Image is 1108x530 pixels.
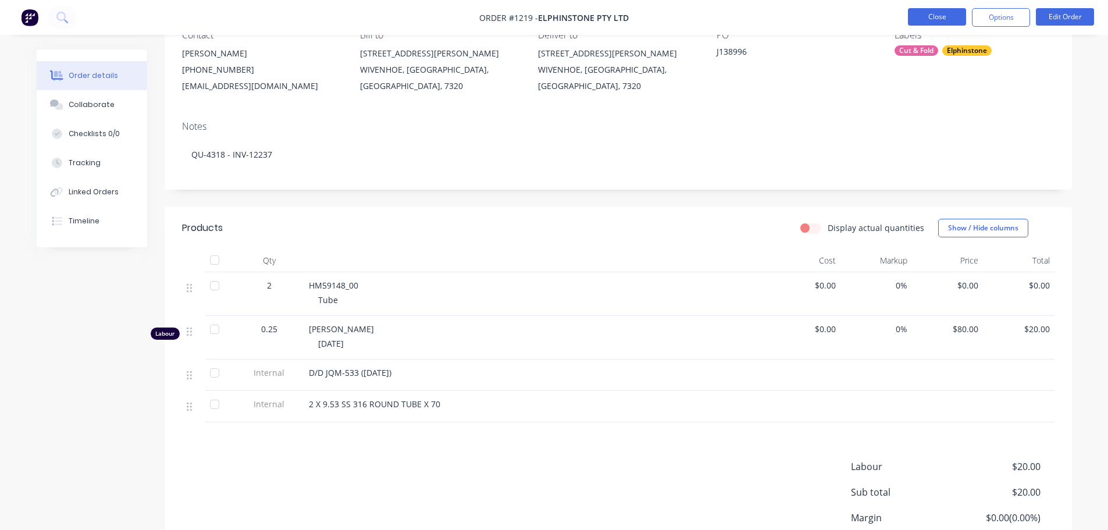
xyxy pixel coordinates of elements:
div: Qty [234,249,304,272]
span: D/D JQM-533 ([DATE]) [309,367,391,378]
span: 0% [845,323,907,335]
div: [STREET_ADDRESS][PERSON_NAME]WIVENHOE, [GEOGRAPHIC_DATA], [GEOGRAPHIC_DATA], 7320 [360,45,519,94]
button: Linked Orders [37,177,147,207]
div: Labour [151,328,180,340]
span: Internal [239,367,300,379]
span: [DATE] [318,338,344,349]
button: Show / Hide columns [938,219,1028,237]
button: Timeline [37,207,147,236]
div: Total [983,249,1054,272]
div: Labels [895,30,1054,41]
span: 2 X 9.53 SS 316 ROUND TUBE X 70 [309,399,440,410]
img: Factory [21,9,38,26]
div: Elphinstone [942,45,992,56]
span: Order #1219 - [479,12,538,23]
div: Products [182,221,223,235]
span: $20.00 [988,323,1050,335]
div: WIVENHOE, [GEOGRAPHIC_DATA], [GEOGRAPHIC_DATA], 7320 [538,62,697,94]
span: $0.00 [774,279,836,291]
div: [PHONE_NUMBER] [182,62,341,78]
button: Edit Order [1036,8,1094,26]
span: $0.00 [988,279,1050,291]
div: [EMAIL_ADDRESS][DOMAIN_NAME] [182,78,341,94]
span: Elphinstone Pty Ltd [538,12,629,23]
span: $0.00 [774,323,836,335]
span: $20.00 [954,460,1040,474]
div: Notes [182,121,1054,132]
button: Collaborate [37,90,147,119]
div: Cost [769,249,841,272]
button: Tracking [37,148,147,177]
div: QU-4318 - INV-12237 [182,137,1054,172]
div: Contact [182,30,341,41]
div: Price [912,249,984,272]
div: Deliver to [538,30,697,41]
span: HM59148_00 [309,280,358,291]
span: Labour [851,460,954,474]
div: [PERSON_NAME] [182,45,341,62]
button: Options [972,8,1030,27]
span: 2 [267,279,272,291]
div: Checklists 0/0 [69,129,120,139]
div: [STREET_ADDRESS][PERSON_NAME] [360,45,519,62]
span: $0.00 [917,279,979,291]
div: Tracking [69,158,101,168]
span: $0.00 ( 0.00 %) [954,511,1040,525]
div: [STREET_ADDRESS][PERSON_NAME]WIVENHOE, [GEOGRAPHIC_DATA], [GEOGRAPHIC_DATA], 7320 [538,45,697,94]
button: Checklists 0/0 [37,119,147,148]
div: Bill to [360,30,519,41]
span: $20.00 [954,485,1040,499]
div: WIVENHOE, [GEOGRAPHIC_DATA], [GEOGRAPHIC_DATA], 7320 [360,62,519,94]
span: Internal [239,398,300,410]
span: [PERSON_NAME] [309,323,374,335]
div: Order details [69,70,118,81]
div: Timeline [69,216,99,226]
label: Display actual quantities [828,222,924,234]
div: PO [717,30,876,41]
div: [STREET_ADDRESS][PERSON_NAME] [538,45,697,62]
div: Linked Orders [69,187,119,197]
div: Cut & Fold [895,45,938,56]
span: $80.00 [917,323,979,335]
span: 0.25 [261,323,277,335]
div: J138996 [717,45,862,62]
button: Close [908,8,966,26]
span: Margin [851,511,954,525]
div: [PERSON_NAME][PHONE_NUMBER][EMAIL_ADDRESS][DOMAIN_NAME] [182,45,341,94]
span: Tube [318,294,338,305]
span: 0% [845,279,907,291]
div: Markup [840,249,912,272]
span: Sub total [851,485,954,499]
button: Order details [37,61,147,90]
div: Collaborate [69,99,115,110]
